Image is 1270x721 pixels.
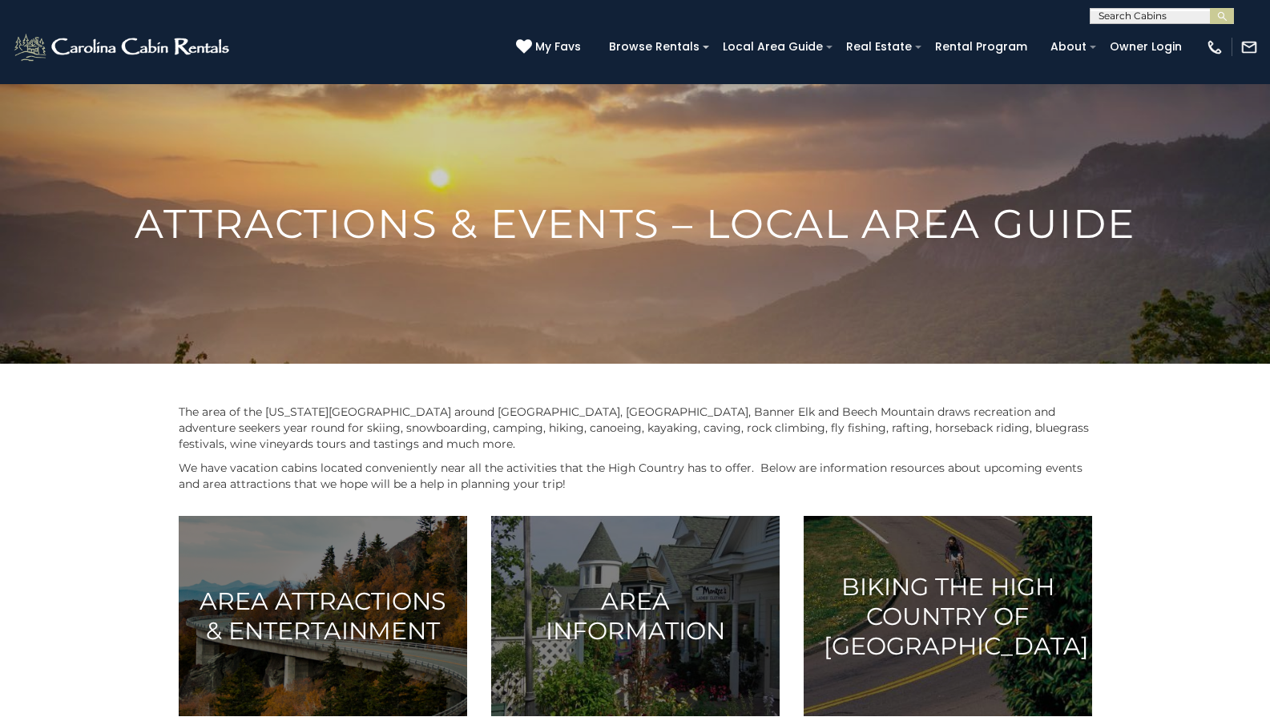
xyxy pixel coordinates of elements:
[715,34,831,59] a: Local Area Guide
[838,34,920,59] a: Real Estate
[804,516,1092,716] a: Biking the High Country of [GEOGRAPHIC_DATA]
[1206,38,1224,56] img: phone-regular-white.png
[179,516,467,716] a: Area Attractions & Entertainment
[516,38,585,56] a: My Favs
[927,34,1035,59] a: Rental Program
[179,404,1092,452] p: The area of the [US_STATE][GEOGRAPHIC_DATA] around [GEOGRAPHIC_DATA], [GEOGRAPHIC_DATA], Banner E...
[12,31,234,63] img: White-1-2.png
[1042,34,1095,59] a: About
[1240,38,1258,56] img: mail-regular-white.png
[535,38,581,55] span: My Favs
[511,586,760,646] h3: Area Information
[601,34,708,59] a: Browse Rentals
[491,516,780,716] a: Area Information
[179,460,1092,492] p: We have vacation cabins located conveniently near all the activities that the High Country has to...
[199,586,447,646] h3: Area Attractions & Entertainment
[1102,34,1190,59] a: Owner Login
[824,572,1072,661] h3: Biking the High Country of [GEOGRAPHIC_DATA]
